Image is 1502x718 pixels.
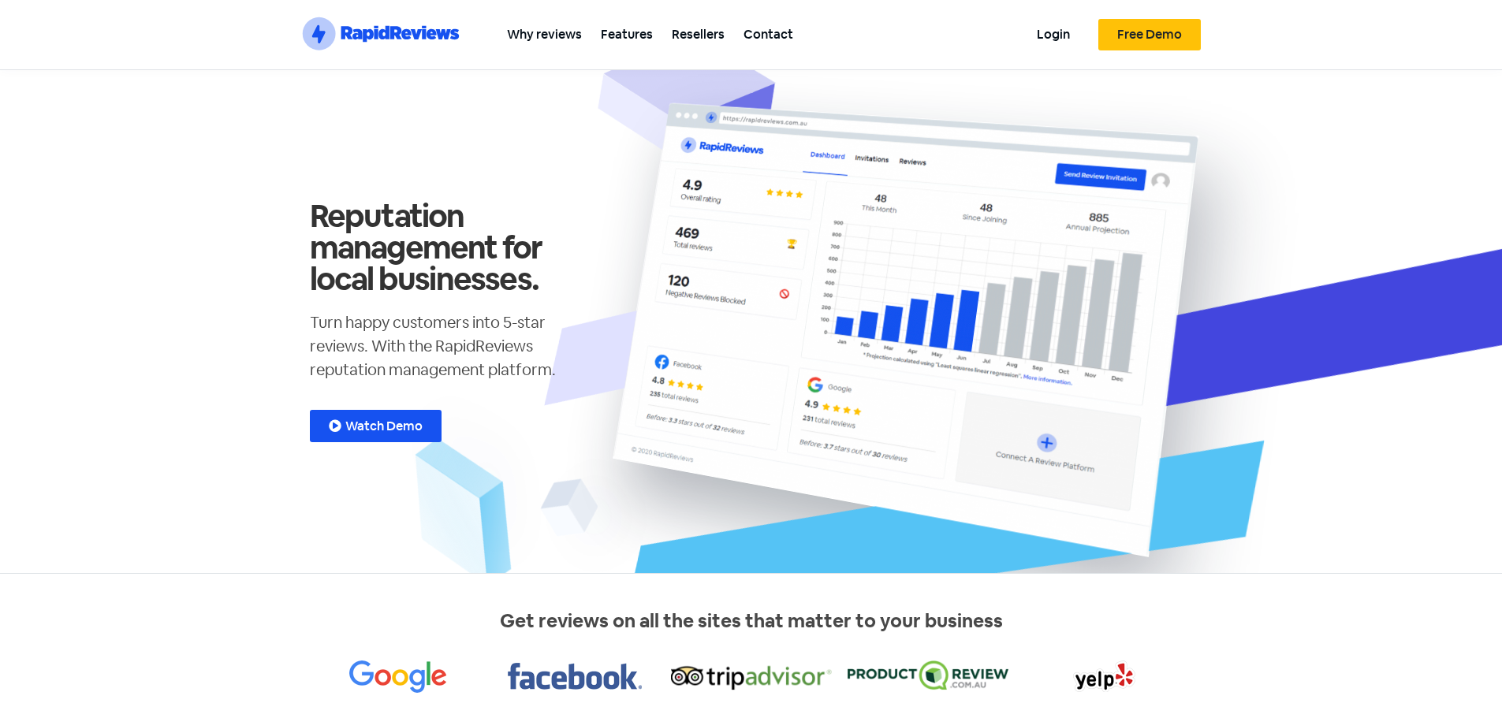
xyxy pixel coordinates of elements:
[310,200,594,295] h1: Reputation management for local businesses.
[498,17,591,52] a: Why reviews
[591,17,662,52] a: Features
[1027,17,1079,52] a: Login
[734,17,803,52] a: Contact
[345,420,423,433] span: Watch Demo
[662,17,734,52] a: Resellers
[310,311,594,381] p: Turn happy customers into 5-star reviews. With the RapidReviews reputation management platform.
[1098,19,1201,50] a: Free Demo
[310,410,442,442] a: Watch Demo
[1117,28,1182,41] span: Free Demo
[310,607,1193,635] p: Get reviews on all the sites that matter to your business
